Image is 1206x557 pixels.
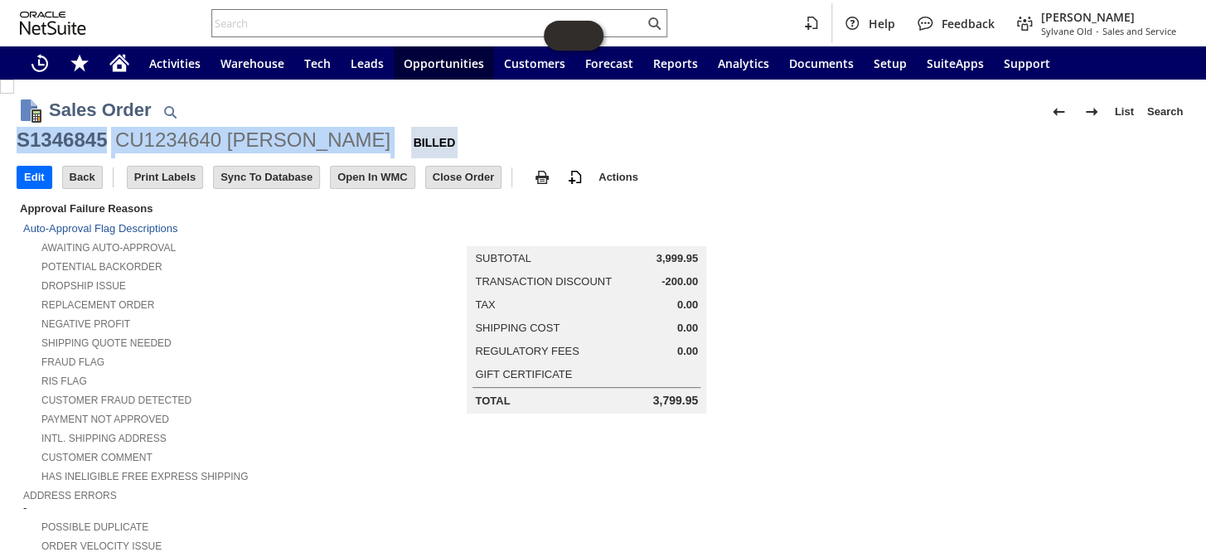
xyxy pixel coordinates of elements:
a: Gift Certificate [475,368,572,380]
input: Close Order [426,167,501,188]
input: Edit [17,167,51,188]
a: Subtotal [475,252,530,264]
svg: Search [644,13,664,33]
img: Quick Find [160,102,180,122]
span: 0.00 [677,298,698,312]
a: Activities [139,46,211,80]
a: Address Errors [23,490,117,501]
a: Regulatory Fees [475,345,579,357]
a: Reports [643,46,708,80]
a: Dropship Issue [41,280,126,292]
a: Customer Fraud Detected [41,395,191,406]
a: Order Velocity Issue [41,540,162,552]
a: Shipping Cost [475,322,559,334]
span: 3,799.95 [653,394,699,408]
div: Approval Failure Reasons [17,199,387,218]
a: Search [1141,99,1189,125]
h1: Sales Order [49,96,152,124]
input: Back [63,167,102,188]
span: Customers [504,56,565,71]
a: Support [994,46,1060,80]
a: Tech [294,46,341,80]
img: add-record.svg [565,167,585,187]
a: Possible Duplicate [41,521,148,533]
iframe: Click here to launch Oracle Guided Learning Help Panel [544,21,603,51]
span: - [23,501,27,515]
span: Forecast [585,56,633,71]
span: Sylvane Old [1041,25,1092,37]
span: Documents [789,56,854,71]
a: Customers [494,46,575,80]
caption: Summary [467,220,706,246]
a: Documents [779,46,864,80]
span: Feedback [942,16,995,31]
a: RIS flag [41,375,87,387]
a: Transaction Discount [475,275,612,288]
a: Tax [475,298,495,311]
span: Analytics [718,56,769,71]
div: Billed [411,127,458,158]
span: Opportunities [404,56,484,71]
a: Warehouse [211,46,294,80]
a: Negative Profit [41,318,130,330]
a: Opportunities [394,46,494,80]
img: Next [1082,102,1102,122]
span: - [1096,25,1099,37]
a: Replacement Order [41,299,154,311]
a: Forecast [575,46,643,80]
a: Awaiting Auto-Approval [41,242,176,254]
svg: Recent Records [30,53,50,73]
a: Potential Backorder [41,261,162,273]
a: List [1108,99,1141,125]
a: Has Ineligible Free Express Shipping [41,471,248,482]
a: Total [475,395,510,407]
span: Tech [304,56,331,71]
a: Customer Comment [41,452,153,463]
a: Analytics [708,46,779,80]
span: Help [869,16,895,31]
div: S1346845 [17,127,107,153]
a: Recent Records [20,46,60,80]
span: Warehouse [220,56,284,71]
span: -200.00 [661,275,698,288]
span: 0.00 [677,322,698,335]
svg: Home [109,53,129,73]
span: 0.00 [677,345,698,358]
span: SuiteApps [927,56,984,71]
span: 3,999.95 [656,252,698,265]
span: Activities [149,56,201,71]
a: Setup [864,46,917,80]
input: Search [212,13,644,33]
span: Support [1004,56,1050,71]
span: Reports [653,56,698,71]
a: Home [99,46,139,80]
span: Leads [351,56,384,71]
a: Leads [341,46,394,80]
a: SuiteApps [917,46,994,80]
svg: logo [20,12,86,35]
a: Payment not approved [41,414,169,425]
span: Setup [874,56,907,71]
div: CU1234640 [PERSON_NAME] [115,127,390,153]
img: Previous [1049,102,1068,122]
svg: Shortcuts [70,53,90,73]
span: Oracle Guided Learning Widget. To move around, please hold and drag [574,21,603,51]
img: print.svg [532,167,552,187]
input: Print Labels [128,167,202,188]
a: Actions [592,171,645,183]
a: Shipping Quote Needed [41,337,172,349]
a: Fraud Flag [41,356,104,368]
div: Shortcuts [60,46,99,80]
span: [PERSON_NAME] [1041,9,1176,25]
span: Sales and Service [1102,25,1176,37]
a: Auto-Approval Flag Descriptions [23,222,177,235]
input: Sync To Database [214,167,319,188]
input: Open In WMC [331,167,414,188]
a: Intl. Shipping Address [41,433,167,444]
